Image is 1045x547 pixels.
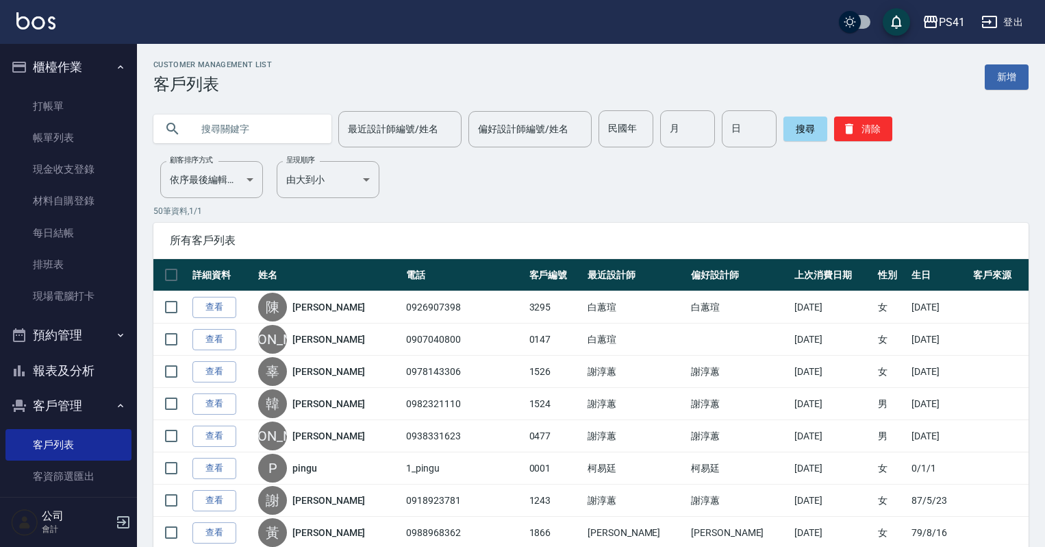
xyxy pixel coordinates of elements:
[791,388,874,420] td: [DATE]
[584,291,688,324] td: 白蕙瑄
[526,356,584,388] td: 1526
[970,259,1029,291] th: 客戶來源
[584,452,688,485] td: 柯易廷
[11,509,38,536] img: Person
[874,259,908,291] th: 性別
[258,454,287,483] div: P
[160,161,263,198] div: 依序最後編輯時間
[292,332,365,346] a: [PERSON_NAME]
[292,365,365,378] a: [PERSON_NAME]
[403,356,525,388] td: 0978143306
[403,485,525,517] td: 0918923781
[189,259,255,291] th: 詳細資料
[584,420,688,452] td: 謝淳蕙
[791,356,874,388] td: [DATE]
[783,117,827,141] button: 搜尋
[5,122,131,154] a: 帳單列表
[42,523,112,535] p: 會計
[403,291,525,324] td: 0926907398
[526,324,584,356] td: 0147
[5,492,131,524] a: 卡券管理
[258,293,287,321] div: 陳
[688,452,791,485] td: 柯易廷
[292,461,317,475] a: pingu
[403,259,525,291] th: 電話
[403,420,525,452] td: 0938331623
[526,420,584,452] td: 0477
[874,452,908,485] td: 女
[255,259,403,291] th: 姓名
[258,422,287,450] div: [PERSON_NAME]
[791,291,874,324] td: [DATE]
[5,429,131,461] a: 客戶列表
[286,155,315,165] label: 呈現順序
[874,291,908,324] td: 女
[5,49,131,85] button: 櫃檯作業
[688,388,791,420] td: 謝淳蕙
[5,249,131,280] a: 排班表
[908,452,970,485] td: 0/1/1
[5,217,131,249] a: 每日結帳
[526,291,584,324] td: 3295
[908,420,970,452] td: [DATE]
[908,485,970,517] td: 87/5/23
[688,420,791,452] td: 謝淳蕙
[192,297,236,318] a: 查看
[908,324,970,356] td: [DATE]
[874,485,908,517] td: 女
[5,154,131,185] a: 現金收支登錄
[834,117,892,141] button: 清除
[584,485,688,517] td: 謝淳蕙
[584,324,688,356] td: 白蕙瑄
[5,280,131,312] a: 現場電腦打卡
[258,325,287,354] div: [PERSON_NAME]
[908,388,970,420] td: [DATE]
[153,205,1029,217] p: 50 筆資料, 1 / 1
[5,353,131,389] button: 報表及分析
[292,429,365,443] a: [PERSON_NAME]
[258,518,287,547] div: 黃
[192,110,320,147] input: 搜尋關鍵字
[526,259,584,291] th: 客戶編號
[153,75,272,94] h3: 客戶列表
[5,185,131,217] a: 材料自購登錄
[258,357,287,386] div: 辜
[908,356,970,388] td: [DATE]
[874,420,908,452] td: 男
[292,494,365,507] a: [PERSON_NAME]
[584,388,688,420] td: 謝淳蕙
[192,490,236,511] a: 查看
[16,12,55,29] img: Logo
[277,161,379,198] div: 由大到小
[791,485,874,517] td: [DATE]
[403,324,525,356] td: 0907040800
[791,452,874,485] td: [DATE]
[258,486,287,515] div: 謝
[688,259,791,291] th: 偏好設計師
[170,155,213,165] label: 顧客排序方式
[791,324,874,356] td: [DATE]
[42,509,112,523] h5: 公司
[192,426,236,447] a: 查看
[688,485,791,517] td: 謝淳蕙
[170,234,1012,247] span: 所有客戶列表
[584,356,688,388] td: 謝淳蕙
[403,388,525,420] td: 0982321110
[526,388,584,420] td: 1524
[874,388,908,420] td: 男
[584,259,688,291] th: 最近設計師
[791,420,874,452] td: [DATE]
[5,388,131,424] button: 客戶管理
[526,485,584,517] td: 1243
[908,291,970,324] td: [DATE]
[153,60,272,69] h2: Customer Management List
[917,8,970,36] button: PS41
[874,324,908,356] td: 女
[192,393,236,415] a: 查看
[939,14,965,31] div: PS41
[883,8,910,36] button: save
[985,64,1029,90] a: 新增
[688,356,791,388] td: 謝淳蕙
[192,361,236,382] a: 查看
[526,452,584,485] td: 0001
